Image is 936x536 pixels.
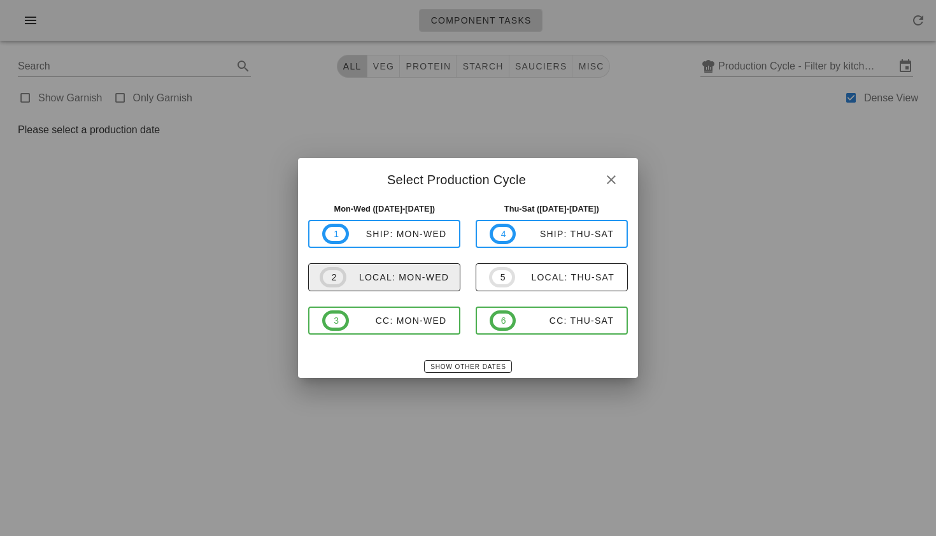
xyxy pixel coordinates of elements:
[333,227,338,241] span: 1
[298,158,637,198] div: Select Production Cycle
[346,272,449,282] div: local: Mon-Wed
[349,315,447,326] div: CC: Mon-Wed
[333,314,338,328] span: 3
[430,363,506,370] span: Show Other Dates
[516,229,614,239] div: ship: Thu-Sat
[516,315,614,326] div: CC: Thu-Sat
[476,307,628,335] button: 6CC: Thu-Sat
[308,220,460,248] button: 1ship: Mon-Wed
[308,263,460,291] button: 2local: Mon-Wed
[308,307,460,335] button: 3CC: Mon-Wed
[500,270,505,284] span: 5
[476,263,628,291] button: 5local: Thu-Sat
[515,272,614,282] div: local: Thu-Sat
[500,227,506,241] span: 4
[330,270,336,284] span: 2
[504,204,599,214] strong: Thu-Sat ([DATE]-[DATE])
[334,204,435,214] strong: Mon-Wed ([DATE]-[DATE])
[500,314,506,328] span: 6
[424,360,511,373] button: Show Other Dates
[476,220,628,248] button: 4ship: Thu-Sat
[349,229,447,239] div: ship: Mon-Wed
